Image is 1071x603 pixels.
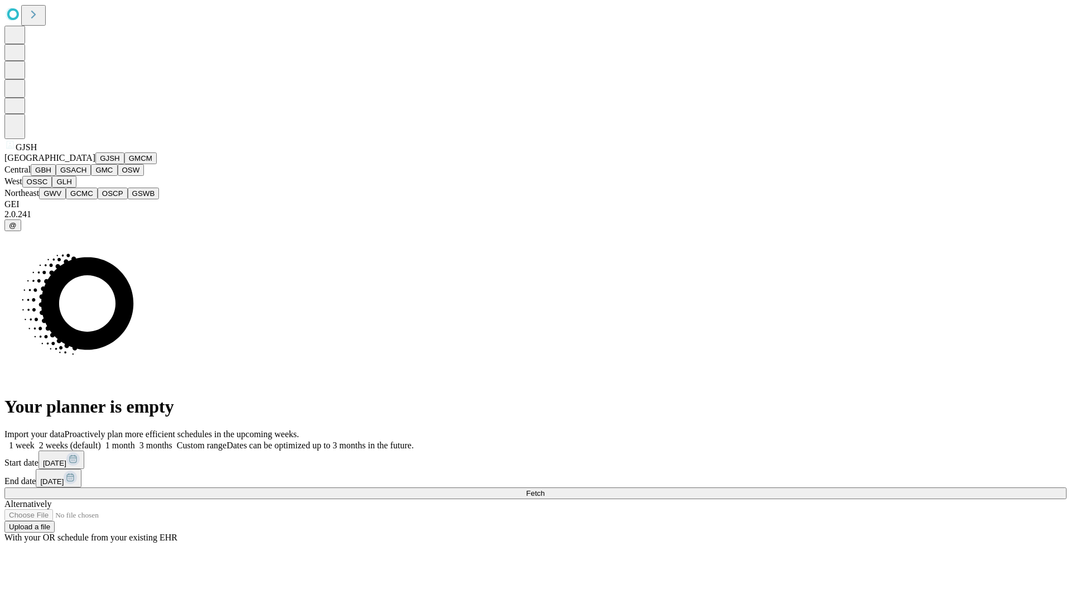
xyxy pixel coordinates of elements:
[526,489,544,497] span: Fetch
[31,164,56,176] button: GBH
[4,487,1067,499] button: Fetch
[4,153,95,162] span: [GEOGRAPHIC_DATA]
[65,429,299,439] span: Proactively plan more efficient schedules in the upcoming weeks.
[22,176,52,188] button: OSSC
[177,441,226,450] span: Custom range
[4,188,39,198] span: Northeast
[4,396,1067,417] h1: Your planner is empty
[39,441,101,450] span: 2 weeks (default)
[4,429,65,439] span: Import your data
[16,142,37,152] span: GJSH
[39,188,66,199] button: GWV
[52,176,76,188] button: GLH
[4,165,31,174] span: Central
[66,188,98,199] button: GCMC
[98,188,128,199] button: OSCP
[128,188,160,199] button: GSWB
[9,441,35,450] span: 1 week
[4,451,1067,469] div: Start date
[226,441,413,450] span: Dates can be optimized up to 3 months in the future.
[4,499,51,509] span: Alternatively
[4,533,177,542] span: With your OR schedule from your existing EHR
[124,152,157,164] button: GMCM
[36,469,81,487] button: [DATE]
[95,152,124,164] button: GJSH
[4,219,21,231] button: @
[4,209,1067,219] div: 2.0.241
[4,469,1067,487] div: End date
[4,176,22,186] span: West
[40,477,64,486] span: [DATE]
[139,441,172,450] span: 3 months
[4,521,55,533] button: Upload a file
[9,221,17,229] span: @
[38,451,84,469] button: [DATE]
[91,164,117,176] button: GMC
[105,441,135,450] span: 1 month
[43,459,66,467] span: [DATE]
[4,199,1067,209] div: GEI
[118,164,144,176] button: OSW
[56,164,91,176] button: GSACH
